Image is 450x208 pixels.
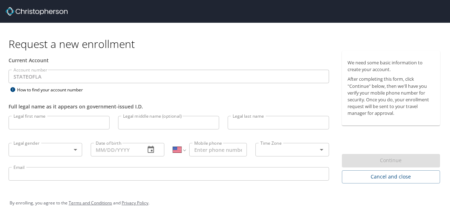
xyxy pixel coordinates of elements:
[9,57,329,64] div: Current Account
[9,37,446,51] h1: Request a new enrollment
[91,143,139,156] input: MM/DD/YYYY
[9,85,97,94] div: How to find your account number
[69,200,112,206] a: Terms and Conditions
[317,145,327,155] button: Open
[348,172,434,181] span: Cancel and close
[122,200,148,206] a: Privacy Policy
[342,170,440,183] button: Cancel and close
[348,59,434,73] p: We need some basic information to create your account.
[348,76,434,117] p: After completing this form, click "Continue" below, then we'll have you verify your mobile phone ...
[6,7,68,16] img: cbt logo
[189,143,247,156] input: Enter phone number
[9,103,329,110] div: Full legal name as it appears on government-issued I.D.
[9,143,82,156] div: ​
